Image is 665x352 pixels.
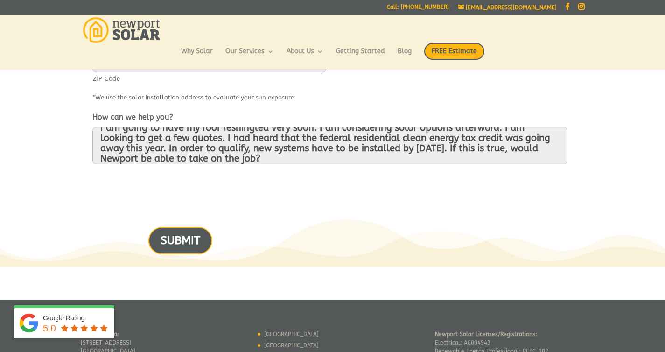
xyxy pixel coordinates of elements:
[92,89,573,104] div: *We use the solar installation address to evaluate your sun exposure
[225,48,274,64] a: Our Services
[93,73,326,85] label: ZIP Code
[435,331,537,338] strong: Newport Solar Licenses/Registrations:
[92,176,234,212] iframe: reCAPTCHA
[148,227,212,254] input: SUBMIT
[424,43,484,69] a: FREE Estimate
[387,4,449,14] a: Call: [PHONE_NUMBER]
[181,48,213,64] a: Why Solar
[264,342,319,349] a: [GEOGRAPHIC_DATA]
[92,113,173,122] label: How can we help you?
[336,48,385,64] a: Getting Started
[43,323,56,333] span: 5.0
[424,43,484,60] span: FREE Estimate
[287,48,323,64] a: About Us
[458,4,557,11] a: [EMAIL_ADDRESS][DOMAIN_NAME]
[43,313,110,323] div: Google Rating
[81,331,119,338] strong: Newport Solar
[83,17,160,43] img: Newport Solar | Solar Energy Optimized.
[264,331,319,338] a: [GEOGRAPHIC_DATA]
[398,48,412,64] a: Blog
